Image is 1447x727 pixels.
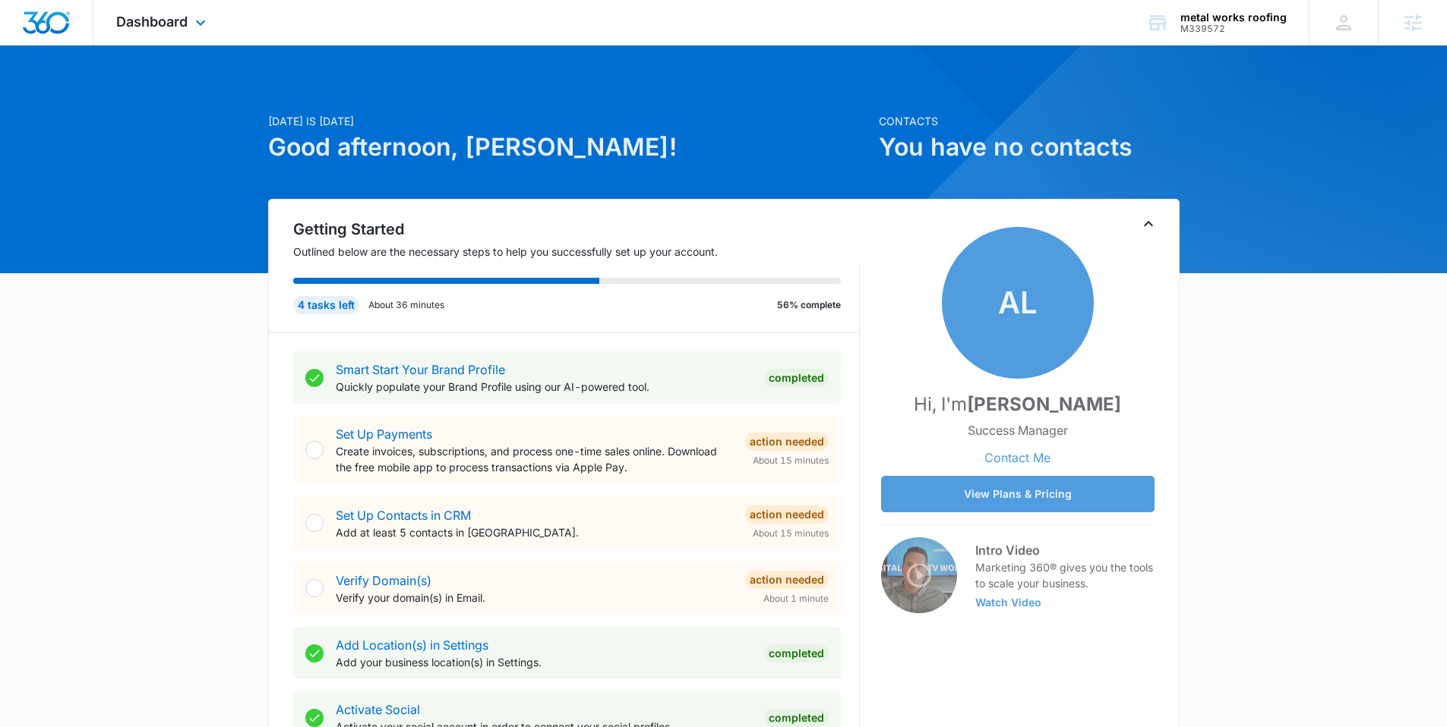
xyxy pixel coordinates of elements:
button: View Plans & Pricing [881,476,1155,512]
p: Verify your domain(s) in Email. [336,590,733,606]
p: About 36 minutes [368,298,444,312]
div: Completed [764,369,829,387]
button: Watch Video [975,597,1041,608]
span: About 15 minutes [753,527,829,540]
a: Add Location(s) in Settings [336,637,488,653]
h2: Getting Started [293,218,860,241]
p: Success Manager [968,421,1068,439]
div: Action Needed [745,571,829,589]
button: Contact Me [969,439,1066,476]
p: 56% complete [777,298,841,312]
span: About 15 minutes [753,454,829,467]
p: Quickly populate your Brand Profile using our AI-powered tool. [336,379,752,395]
h1: Good afternoon, [PERSON_NAME]! [268,129,870,165]
h3: Intro Video [975,541,1155,559]
a: Set Up Payments [336,426,432,442]
strong: [PERSON_NAME] [967,393,1121,415]
p: [DATE] is [DATE] [268,113,870,129]
p: Create invoices, subscriptions, and process one-time sales online. Download the free mobile app t... [336,443,733,475]
h1: You have no contacts [879,129,1180,165]
p: Contacts [879,113,1180,129]
div: Completed [764,644,829,662]
span: Dashboard [116,14,188,30]
p: Hi, I'm [914,391,1121,418]
p: Add at least 5 contacts in [GEOGRAPHIC_DATA]. [336,524,733,540]
div: account id [1180,24,1287,34]
span: AL [942,227,1094,379]
div: account name [1180,11,1287,24]
a: Activate Social [336,702,420,717]
p: Add your business location(s) in Settings. [336,654,752,670]
p: Outlined below are the necessary steps to help you successfully set up your account. [293,244,860,260]
p: Marketing 360® gives you the tools to scale your business. [975,559,1155,591]
img: Intro Video [881,537,957,613]
div: Completed [764,709,829,727]
a: Set Up Contacts in CRM [336,508,471,523]
button: Toggle Collapse [1139,215,1158,233]
a: Smart Start Your Brand Profile [336,362,505,377]
div: 4 tasks left [293,296,359,314]
div: Action Needed [745,433,829,451]
div: Action Needed [745,505,829,524]
span: About 1 minute [763,592,829,606]
a: Verify Domain(s) [336,573,431,588]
